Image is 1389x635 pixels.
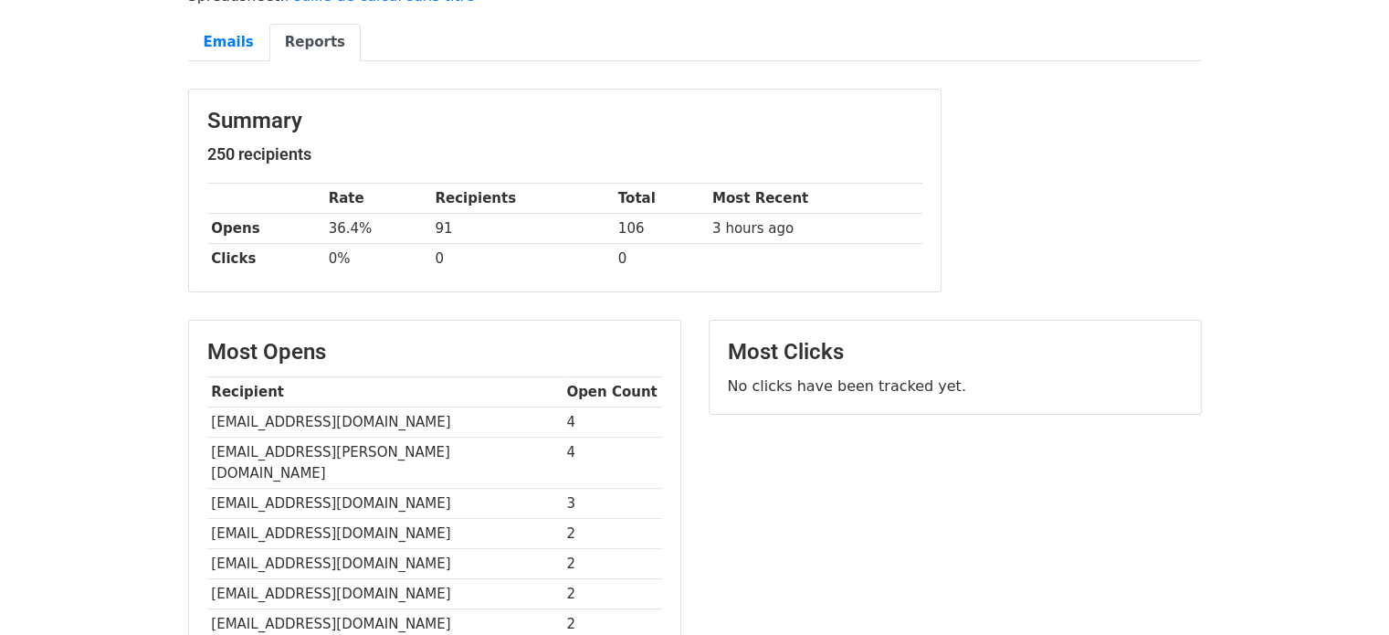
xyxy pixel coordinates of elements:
td: 3 [563,488,662,518]
td: 106 [614,214,708,244]
p: No clicks have been tracked yet. [728,376,1183,396]
td: 91 [431,214,614,244]
td: [EMAIL_ADDRESS][DOMAIN_NAME] [207,407,563,438]
td: 4 [563,438,662,489]
h5: 250 recipients [207,144,922,164]
td: [EMAIL_ADDRESS][PERSON_NAME][DOMAIN_NAME] [207,438,563,489]
h3: Summary [207,108,922,134]
td: [EMAIL_ADDRESS][DOMAIN_NAME] [207,488,563,518]
th: Opens [207,214,324,244]
td: 2 [563,519,662,549]
th: Clicks [207,244,324,274]
iframe: Chat Widget [1298,547,1389,635]
td: 4 [563,407,662,438]
th: Recipient [207,377,563,407]
td: [EMAIL_ADDRESS][DOMAIN_NAME] [207,549,563,579]
td: 0% [324,244,431,274]
td: 0 [431,244,614,274]
a: Emails [188,24,269,61]
th: Open Count [563,377,662,407]
td: 36.4% [324,214,431,244]
td: 2 [563,579,662,609]
th: Most Recent [708,184,921,214]
a: Reports [269,24,361,61]
h3: Most Clicks [728,339,1183,365]
th: Recipients [431,184,614,214]
th: Rate [324,184,431,214]
th: Total [614,184,708,214]
div: Widget de chat [1298,547,1389,635]
td: [EMAIL_ADDRESS][DOMAIN_NAME] [207,519,563,549]
td: 2 [563,549,662,579]
h3: Most Opens [207,339,662,365]
td: [EMAIL_ADDRESS][DOMAIN_NAME] [207,579,563,609]
td: 3 hours ago [708,214,921,244]
td: 0 [614,244,708,274]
